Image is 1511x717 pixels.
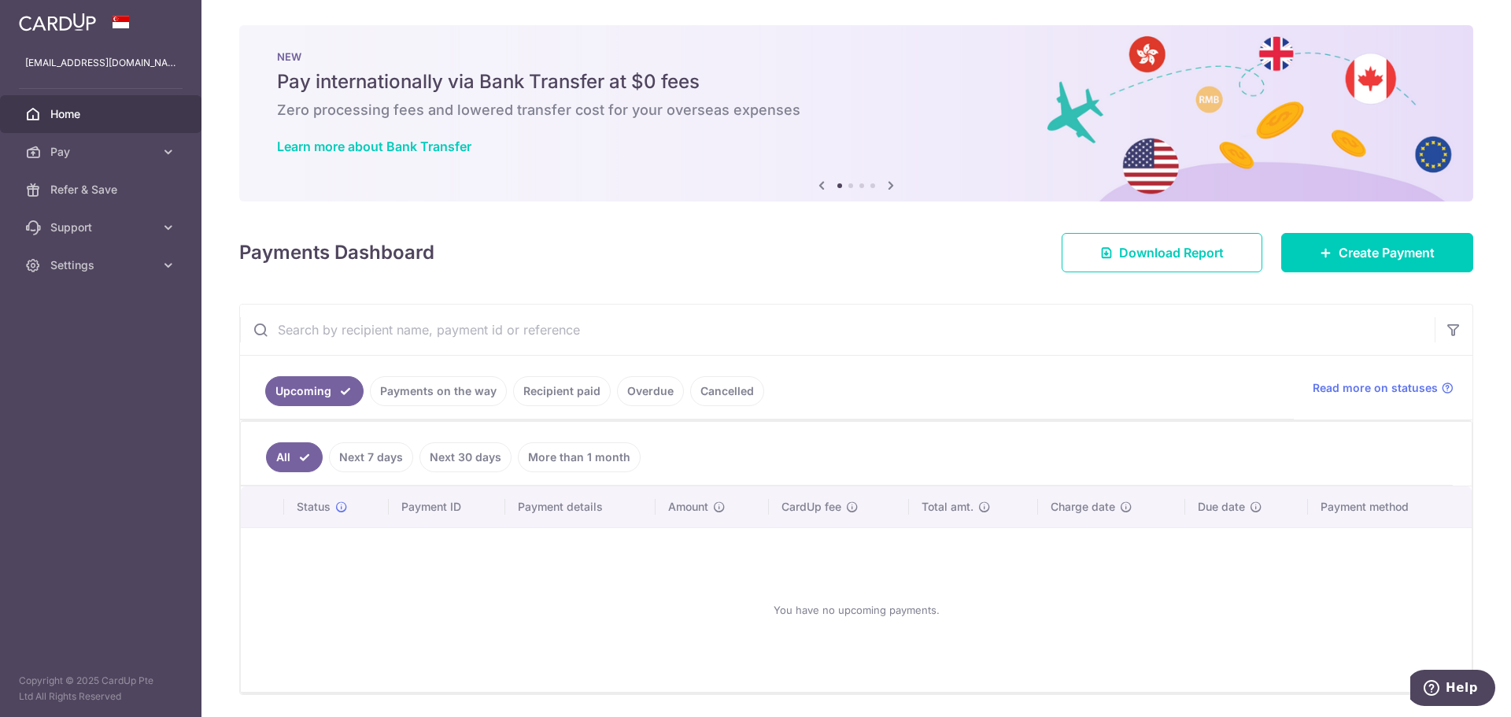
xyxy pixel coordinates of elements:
a: More than 1 month [518,442,641,472]
span: Refer & Save [50,182,154,198]
span: Download Report [1119,243,1224,262]
span: Amount [668,499,708,515]
th: Payment ID [389,486,505,527]
h6: Zero processing fees and lowered transfer cost for your overseas expenses [277,101,1435,120]
span: Status [297,499,331,515]
a: Upcoming [265,376,364,406]
h4: Payments Dashboard [239,238,434,267]
div: You have no upcoming payments. [260,541,1453,679]
h5: Pay internationally via Bank Transfer at $0 fees [277,69,1435,94]
p: NEW [277,50,1435,63]
span: Create Payment [1339,243,1435,262]
a: Cancelled [690,376,764,406]
a: Next 7 days [329,442,413,472]
p: [EMAIL_ADDRESS][DOMAIN_NAME] [25,55,176,71]
a: Read more on statuses [1313,380,1454,396]
span: Pay [50,144,154,160]
img: CardUp [19,13,96,31]
a: Next 30 days [419,442,512,472]
a: Download Report [1062,233,1262,272]
span: Total amt. [922,499,973,515]
span: Support [50,220,154,235]
span: Due date [1198,499,1245,515]
a: Payments on the way [370,376,507,406]
span: Read more on statuses [1313,380,1438,396]
span: Charge date [1051,499,1115,515]
a: Recipient paid [513,376,611,406]
th: Payment method [1308,486,1472,527]
a: Overdue [617,376,684,406]
span: CardUp fee [781,499,841,515]
img: Bank transfer banner [239,25,1473,201]
span: Home [50,106,154,122]
input: Search by recipient name, payment id or reference [240,305,1435,355]
a: Learn more about Bank Transfer [277,139,471,154]
span: Settings [50,257,154,273]
a: All [266,442,323,472]
iframe: Opens a widget where you can find more information [1410,670,1495,709]
a: Create Payment [1281,233,1473,272]
th: Payment details [505,486,656,527]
